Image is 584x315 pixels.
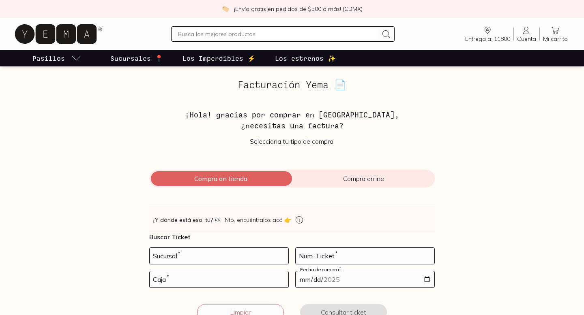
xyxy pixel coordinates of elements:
a: Mi carrito [540,26,571,43]
a: Los estrenos ✨ [273,50,337,66]
a: Cuenta [514,26,539,43]
p: Selecciona tu tipo de compra: [149,137,435,145]
p: Sucursales 📍 [110,53,163,63]
span: Entrega a: 11800 [465,35,510,43]
label: Fecha de compra [298,266,343,272]
a: pasillo-todos-link [31,50,83,66]
img: check [222,5,229,13]
a: Sucursales 📍 [109,50,165,66]
strong: ¿Y dónde está eso, tú? [152,216,221,224]
a: Los Imperdibles ⚡️ [181,50,257,66]
p: Los estrenos ✨ [275,53,336,63]
h3: ¡Hola! gracias por comprar en [GEOGRAPHIC_DATA], ¿necesitas una factura? [149,109,435,131]
input: Busca los mejores productos [178,29,378,39]
span: Mi carrito [543,35,568,43]
a: Entrega a: 11800 [462,26,513,43]
input: 14-05-2023 [296,271,434,287]
p: Buscar Ticket [149,233,435,241]
p: Pasillos [32,53,65,63]
span: Ntp, encuéntralos acá 👉 [225,216,291,224]
span: 👀 [215,216,221,224]
span: Cuenta [517,35,536,43]
input: 03 [150,271,288,287]
span: Compra en tienda [149,175,292,183]
p: ¡Envío gratis en pedidos de $500 o más! (CDMX) [234,5,363,13]
input: 728 [150,248,288,264]
input: 123 [296,248,434,264]
p: Los Imperdibles ⚡️ [182,53,255,63]
span: Compra online [292,175,435,183]
h2: Facturación Yema 📄 [149,79,435,90]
